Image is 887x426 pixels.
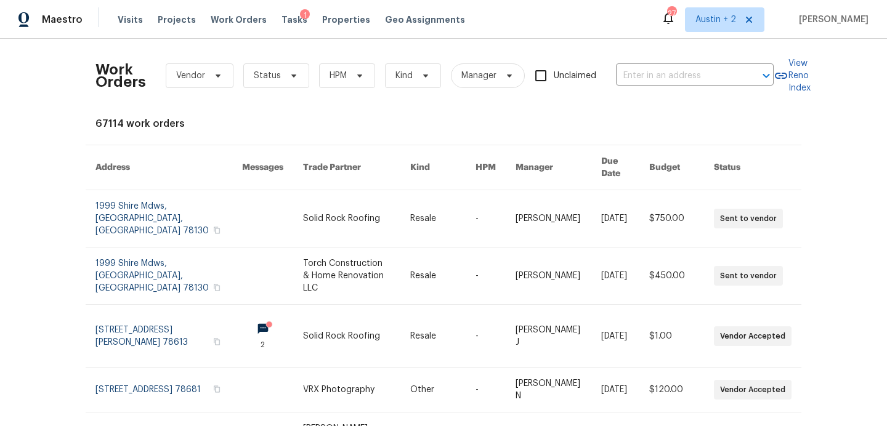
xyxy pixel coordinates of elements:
[322,14,370,26] span: Properties
[293,305,400,368] td: Solid Rock Roofing
[591,145,639,190] th: Due Date
[300,9,310,22] div: 1
[506,145,592,190] th: Manager
[758,67,775,84] button: Open
[466,247,506,305] td: -
[254,70,281,82] span: Status
[506,368,592,412] td: [PERSON_NAME] N
[211,14,267,26] span: Work Orders
[385,14,465,26] span: Geo Assignments
[293,368,400,412] td: VRX Photography
[461,70,496,82] span: Manager
[506,305,592,368] td: [PERSON_NAME] J
[506,247,592,305] td: [PERSON_NAME]
[176,70,205,82] span: Vendor
[466,305,506,368] td: -
[211,225,222,236] button: Copy Address
[466,190,506,247] td: -
[95,118,792,130] div: 67114 work orders
[118,14,143,26] span: Visits
[95,63,146,88] h2: Work Orders
[400,305,466,368] td: Resale
[211,384,222,395] button: Copy Address
[211,282,222,293] button: Copy Address
[293,145,400,190] th: Trade Partner
[158,14,196,26] span: Projects
[466,368,506,412] td: -
[330,70,347,82] span: HPM
[774,57,811,94] a: View Reno Index
[704,145,801,190] th: Status
[616,66,739,86] input: Enter in an address
[211,336,222,347] button: Copy Address
[554,70,596,82] span: Unclaimed
[42,14,83,26] span: Maestro
[400,368,466,412] td: Other
[695,14,736,26] span: Austin + 2
[794,14,869,26] span: [PERSON_NAME]
[395,70,413,82] span: Kind
[506,190,592,247] td: [PERSON_NAME]
[86,145,232,190] th: Address
[639,145,704,190] th: Budget
[667,7,676,20] div: 27
[281,15,307,24] span: Tasks
[293,190,400,247] td: Solid Rock Roofing
[293,247,400,305] td: Torch Construction & Home Renovation LLC
[466,145,506,190] th: HPM
[400,247,466,305] td: Resale
[400,190,466,247] td: Resale
[400,145,466,190] th: Kind
[232,145,293,190] th: Messages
